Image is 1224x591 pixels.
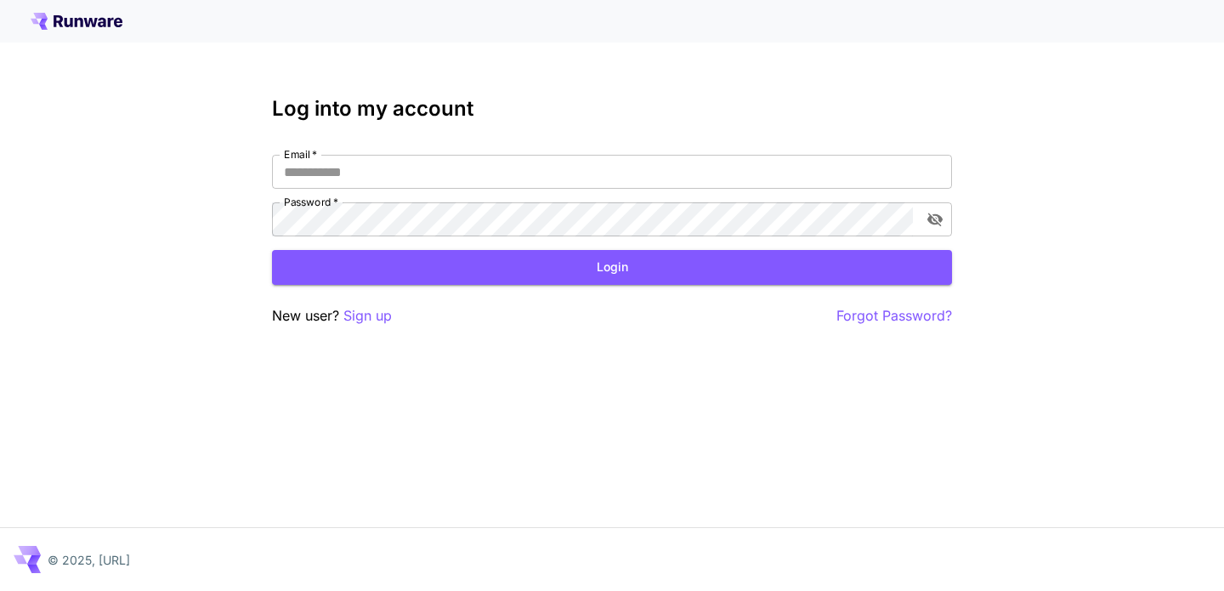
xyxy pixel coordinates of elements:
button: Sign up [343,305,392,327]
button: toggle password visibility [920,204,950,235]
p: © 2025, [URL] [48,551,130,569]
p: New user? [272,305,392,327]
button: Forgot Password? [836,305,952,327]
button: Login [272,250,952,285]
label: Password [284,195,338,209]
label: Email [284,147,317,162]
h3: Log into my account [272,97,952,121]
